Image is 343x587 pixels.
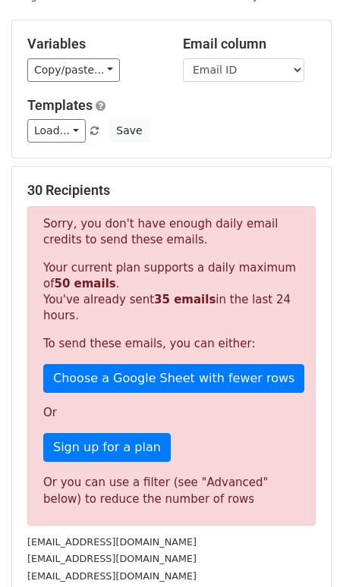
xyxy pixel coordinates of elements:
div: Or you can use a filter (see "Advanced" below) to reduce the number of rows [43,474,300,508]
button: Save [109,119,149,143]
small: [EMAIL_ADDRESS][DOMAIN_NAME] [27,536,197,548]
a: Templates [27,97,93,113]
a: Copy/paste... [27,58,120,82]
iframe: Chat Widget [267,514,343,587]
h5: 30 Recipients [27,182,316,199]
strong: 35 emails [154,293,216,306]
p: Sorry, you don't have enough daily email credits to send these emails. [43,216,300,248]
small: [EMAIL_ADDRESS][DOMAIN_NAME] [27,553,197,564]
h5: Email column [183,36,316,52]
p: To send these emails, you can either: [43,336,300,352]
p: Or [43,405,300,421]
small: [EMAIL_ADDRESS][DOMAIN_NAME] [27,570,197,582]
h5: Variables [27,36,160,52]
p: Your current plan supports a daily maximum of . You've already sent in the last 24 hours. [43,260,300,324]
a: Load... [27,119,86,143]
a: Choose a Google Sheet with fewer rows [43,364,304,393]
strong: 50 emails [54,277,115,290]
a: Sign up for a plan [43,433,171,462]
